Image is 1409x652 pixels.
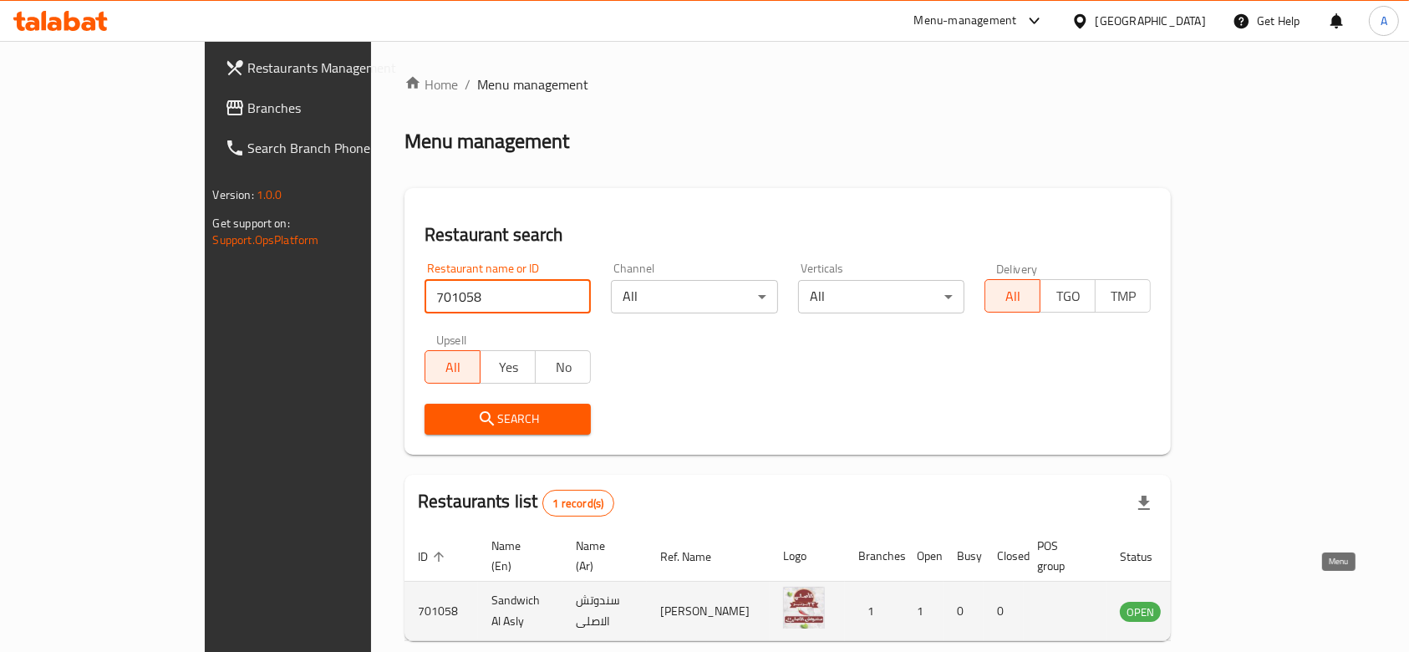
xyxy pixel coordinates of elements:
[611,280,777,313] div: All
[425,404,591,435] button: Search
[798,280,964,313] div: All
[487,355,529,379] span: Yes
[647,582,770,641] td: [PERSON_NAME]
[1037,536,1086,576] span: POS group
[1095,279,1151,313] button: TMP
[1096,12,1206,30] div: [GEOGRAPHIC_DATA]
[845,531,903,582] th: Branches
[425,280,591,313] input: Search for restaurant name or ID..
[944,531,984,582] th: Busy
[404,128,569,155] h2: Menu management
[660,547,733,567] span: Ref. Name
[465,74,471,94] li: /
[404,531,1252,641] table: enhanced table
[211,48,440,88] a: Restaurants Management
[248,98,427,118] span: Branches
[418,547,450,567] span: ID
[432,355,474,379] span: All
[914,11,1017,31] div: Menu-management
[480,350,536,384] button: Yes
[984,279,1040,313] button: All
[1124,483,1164,523] div: Export file
[783,587,825,629] img: Sandwich Al Asly
[1047,284,1089,308] span: TGO
[478,582,562,641] td: Sandwich Al Asly
[425,222,1151,247] h2: Restaurant search
[491,536,542,576] span: Name (En)
[477,74,588,94] span: Menu management
[248,138,427,158] span: Search Branch Phone
[903,531,944,582] th: Open
[213,212,290,234] span: Get support on:
[944,582,984,641] td: 0
[213,184,254,206] span: Version:
[211,88,440,128] a: Branches
[425,350,481,384] button: All
[535,350,591,384] button: No
[562,582,647,641] td: سندوتش الاصلى
[542,355,584,379] span: No
[404,74,1171,94] nav: breadcrumb
[404,582,478,641] td: 701058
[418,489,614,517] h2: Restaurants list
[576,536,627,576] span: Name (Ar)
[1381,12,1387,30] span: A
[211,128,440,168] a: Search Branch Phone
[438,409,577,430] span: Search
[436,334,467,345] label: Upsell
[992,284,1034,308] span: All
[1120,547,1174,567] span: Status
[845,582,903,641] td: 1
[984,582,1024,641] td: 0
[984,531,1024,582] th: Closed
[213,229,319,251] a: Support.OpsPlatform
[1102,284,1144,308] span: TMP
[903,582,944,641] td: 1
[770,531,845,582] th: Logo
[257,184,282,206] span: 1.0.0
[996,262,1038,274] label: Delivery
[1120,603,1161,622] span: OPEN
[248,58,427,78] span: Restaurants Management
[543,496,614,512] span: 1 record(s)
[1040,279,1096,313] button: TGO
